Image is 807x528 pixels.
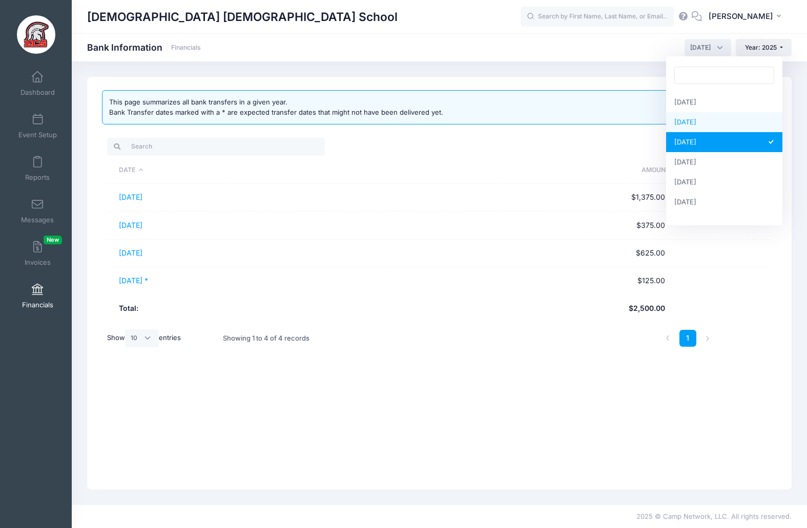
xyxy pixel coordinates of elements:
input: Search by First Name, Last Name, or Email... [521,7,674,27]
span: Invoices [25,258,51,267]
span: Financials [22,301,53,309]
a: [DATE] [119,193,142,201]
img: Evangelical Christian School [17,15,55,54]
input: Search [107,138,325,155]
a: [DATE] [119,248,142,257]
span: August 2025 [685,39,731,56]
span: Reports [25,173,50,182]
h1: Bank Information [87,42,201,53]
a: InvoicesNew [13,236,62,271]
td: $1,375.00 [387,184,670,212]
li: [DATE] [666,192,782,212]
span: Year: 2025 [745,44,777,51]
span: New [44,236,62,244]
span: Event Setup [18,131,57,139]
a: Event Setup [13,108,62,144]
th: Amount: activate to sort column ascending [387,157,670,184]
a: Financials [171,44,201,52]
input: Search [674,67,774,84]
select: Showentries [125,329,159,347]
span: Dashboard [20,88,55,97]
span: Messages [21,216,54,224]
a: [DATE] * [119,276,148,285]
td: $625.00 [387,240,670,267]
li: [DATE] [666,132,782,152]
label: Show entries [107,329,181,347]
button: [PERSON_NAME] [702,5,792,29]
a: [DATE] [119,221,142,229]
a: Reports [13,151,62,186]
span: August 2025 [690,43,711,52]
td: $375.00 [387,212,670,239]
a: 1 [679,330,696,347]
th: Total: [107,295,387,322]
th: $2,500.00 [387,295,670,322]
div: Showing 1 to 4 of 4 records [223,327,309,350]
li: [DATE] [666,92,782,112]
span: 2025 © Camp Network, LLC. All rights reserved. [636,512,792,520]
th: Date: activate to sort column descending [107,157,387,184]
button: Year: 2025 [736,39,792,56]
a: Dashboard [13,66,62,101]
li: [DATE] [666,212,782,232]
a: Messages [13,193,62,229]
h1: [DEMOGRAPHIC_DATA] [DEMOGRAPHIC_DATA] School [87,5,398,29]
li: [DATE] [666,152,782,172]
div: This page summarizes all bank transfers in a given year. Bank Transfer dates marked with a * are ... [109,97,443,117]
span: [PERSON_NAME] [709,11,773,22]
td: $125.00 [387,267,670,294]
a: Financials [13,278,62,314]
li: [DATE] [666,172,782,192]
li: [DATE] [666,112,782,132]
